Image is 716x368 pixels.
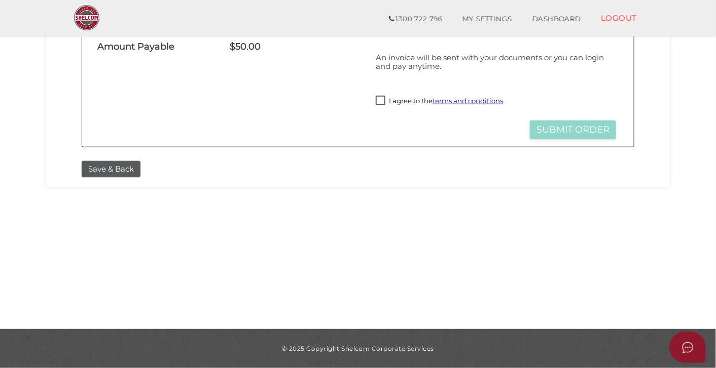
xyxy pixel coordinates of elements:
[530,120,616,139] button: Submit Order
[591,8,647,28] a: LOGOUT
[376,96,505,108] label: I agree to the .
[54,344,662,353] div: © 2025 Copyright Shelcom Corporate Services
[522,9,591,29] a: DASHBOARD
[82,161,140,178] button: Save & Back
[452,9,522,29] a: MY SETTINGS
[669,332,706,363] button: Open asap
[90,42,204,52] div: Amount Payable
[376,54,616,70] h4: An invoice will be sent with your documents or you can login and pay anytime.
[204,42,269,52] div: $50.00
[433,97,503,105] a: terms and conditions
[379,9,452,29] a: 1300 722 796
